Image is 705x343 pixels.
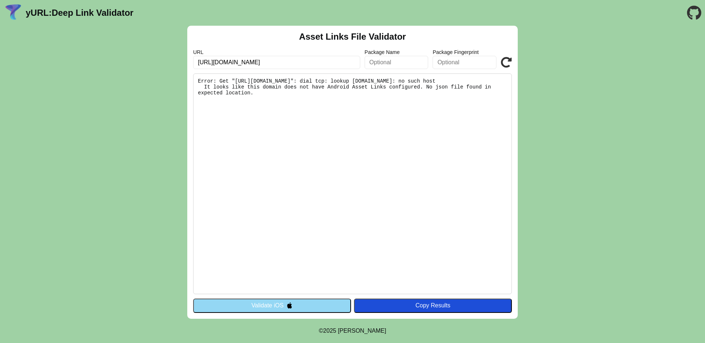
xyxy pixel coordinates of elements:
[338,328,386,334] a: Michael Ibragimchayev's Personal Site
[286,302,293,308] img: appleIcon.svg
[26,8,133,18] a: yURL:Deep Link Validator
[358,302,508,309] div: Copy Results
[433,56,496,69] input: Optional
[193,49,360,55] label: URL
[4,3,23,22] img: yURL Logo
[323,328,336,334] span: 2025
[319,319,386,343] footer: ©
[193,299,351,313] button: Validate iOS
[365,49,429,55] label: Package Name
[299,32,406,42] h2: Asset Links File Validator
[433,49,496,55] label: Package Fingerprint
[193,56,360,69] input: Required
[354,299,512,313] button: Copy Results
[365,56,429,69] input: Optional
[193,73,512,294] pre: Error: Get "[URL][DOMAIN_NAME]": dial tcp: lookup [DOMAIN_NAME]: no such host It looks like this ...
